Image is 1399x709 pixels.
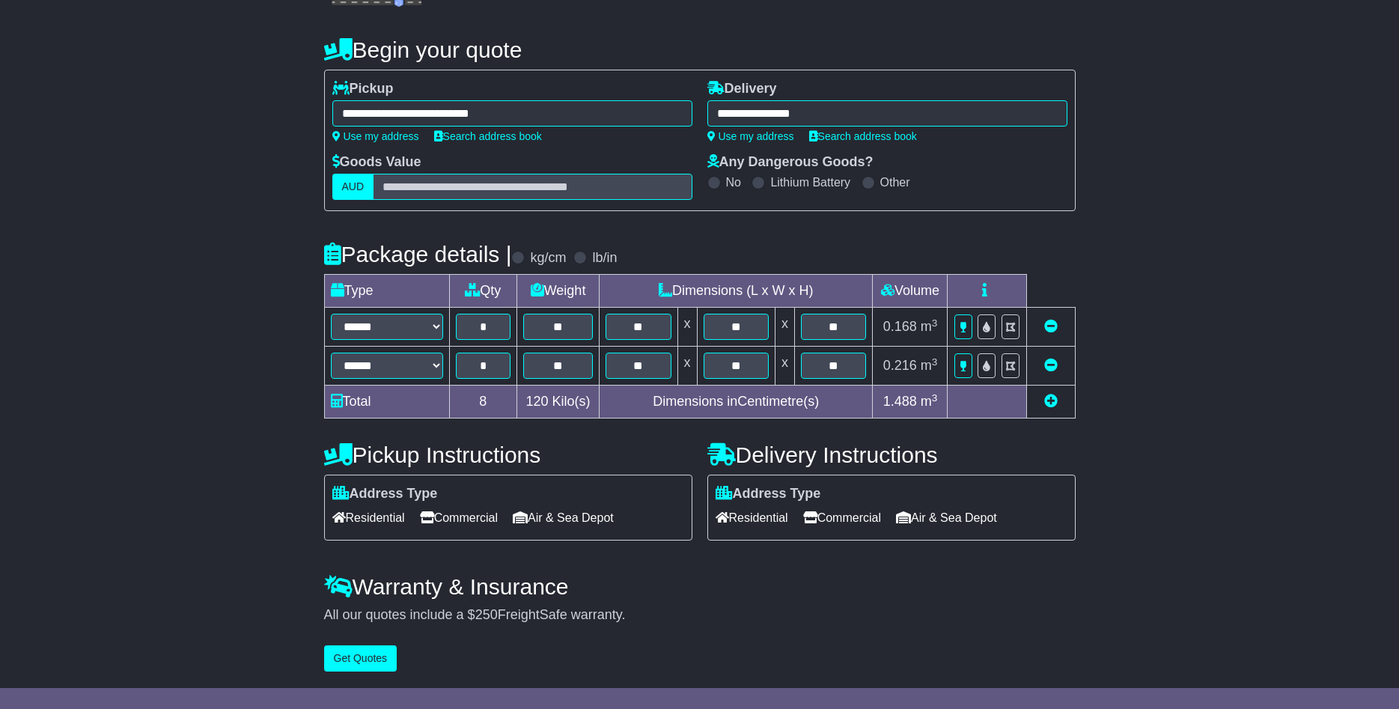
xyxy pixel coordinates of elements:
td: x [677,308,697,347]
a: Search address book [434,130,542,142]
span: Residential [332,506,405,529]
span: 0.168 [883,319,917,334]
h4: Begin your quote [324,37,1076,62]
td: Dimensions in Centimetre(s) [600,386,873,419]
label: lb/in [592,250,617,267]
div: All our quotes include a $ FreightSafe warranty. [324,607,1076,624]
label: No [726,175,741,189]
td: x [775,308,794,347]
label: Any Dangerous Goods? [707,154,874,171]
td: Volume [873,275,948,308]
label: Pickup [332,81,394,97]
span: m [921,319,938,334]
td: Total [324,386,449,419]
span: Air & Sea Depot [896,506,997,529]
sup: 3 [932,317,938,329]
label: Address Type [332,486,438,502]
a: Remove this item [1044,319,1058,334]
a: Add new item [1044,394,1058,409]
label: AUD [332,174,374,200]
td: Weight [517,275,600,308]
h4: Pickup Instructions [324,442,692,467]
span: 1.488 [883,394,917,409]
span: 250 [475,607,498,622]
span: 0.216 [883,358,917,373]
span: Residential [716,506,788,529]
h4: Warranty & Insurance [324,574,1076,599]
td: Qty [449,275,517,308]
sup: 3 [932,356,938,368]
td: Dimensions (L x W x H) [600,275,873,308]
td: Type [324,275,449,308]
span: Commercial [420,506,498,529]
label: Lithium Battery [770,175,850,189]
sup: 3 [932,392,938,404]
a: Use my address [332,130,419,142]
span: Commercial [803,506,881,529]
td: 8 [449,386,517,419]
td: x [677,347,697,386]
span: m [921,394,938,409]
label: Delivery [707,81,777,97]
td: Kilo(s) [517,386,600,419]
span: 120 [526,394,549,409]
button: Get Quotes [324,645,397,672]
span: Air & Sea Depot [513,506,614,529]
a: Remove this item [1044,358,1058,373]
label: Goods Value [332,154,421,171]
label: Address Type [716,486,821,502]
h4: Package details | [324,242,512,267]
label: Other [880,175,910,189]
h4: Delivery Instructions [707,442,1076,467]
a: Search address book [809,130,917,142]
a: Use my address [707,130,794,142]
label: kg/cm [530,250,566,267]
td: x [775,347,794,386]
span: m [921,358,938,373]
